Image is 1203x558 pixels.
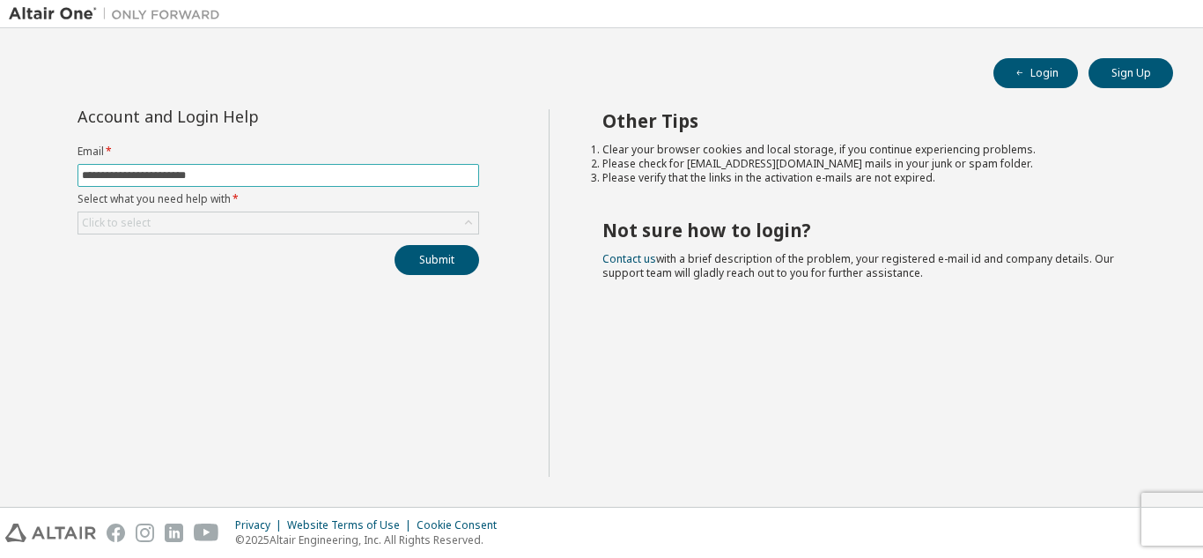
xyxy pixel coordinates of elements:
[235,518,287,532] div: Privacy
[395,245,479,275] button: Submit
[77,192,479,206] label: Select what you need help with
[287,518,417,532] div: Website Terms of Use
[602,157,1142,171] li: Please check for [EMAIL_ADDRESS][DOMAIN_NAME] mails in your junk or spam folder.
[78,212,478,234] div: Click to select
[602,251,1114,280] span: with a brief description of the problem, your registered e-mail id and company details. Our suppo...
[82,216,151,230] div: Click to select
[1089,58,1173,88] button: Sign Up
[602,219,1142,242] h2: Not sure how to login?
[602,109,1142,132] h2: Other Tips
[77,145,479,159] label: Email
[993,58,1078,88] button: Login
[9,5,229,23] img: Altair One
[77,109,399,123] div: Account and Login Help
[602,171,1142,185] li: Please verify that the links in the activation e-mails are not expired.
[194,524,219,542] img: youtube.svg
[5,524,96,542] img: altair_logo.svg
[602,143,1142,157] li: Clear your browser cookies and local storage, if you continue experiencing problems.
[417,518,507,532] div: Cookie Consent
[136,524,154,542] img: instagram.svg
[165,524,183,542] img: linkedin.svg
[107,524,125,542] img: facebook.svg
[602,251,656,266] a: Contact us
[235,532,507,547] p: © 2025 Altair Engineering, Inc. All Rights Reserved.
